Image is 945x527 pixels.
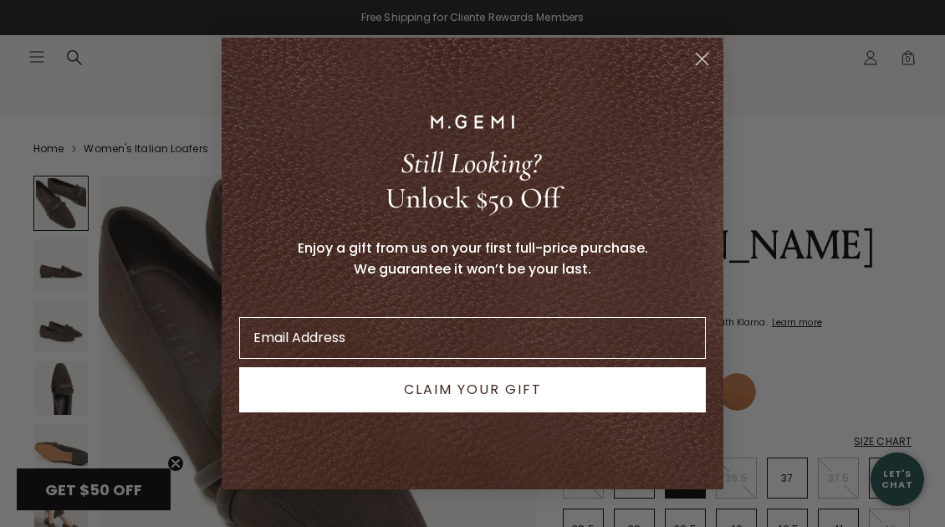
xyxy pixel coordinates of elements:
span: Enjoy a gift from us on your first full-price purchase. We guarantee it won’t be your last. [298,238,648,279]
img: M.GEMI [431,115,514,128]
span: Unlock $50 Off [386,181,560,216]
button: CLAIM YOUR GIFT [239,367,706,412]
button: Close dialog [687,44,717,74]
input: Email Address [239,317,706,359]
span: Still Looking? [401,146,540,181]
